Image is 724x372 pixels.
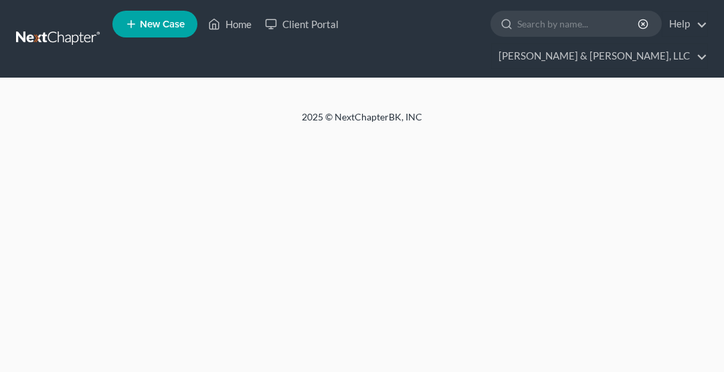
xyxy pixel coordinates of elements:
[41,110,683,134] div: 2025 © NextChapterBK, INC
[140,19,185,29] span: New Case
[258,12,345,36] a: Client Portal
[492,44,707,68] a: [PERSON_NAME] & [PERSON_NAME], LLC
[201,12,258,36] a: Home
[517,11,640,36] input: Search by name...
[662,12,707,36] a: Help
